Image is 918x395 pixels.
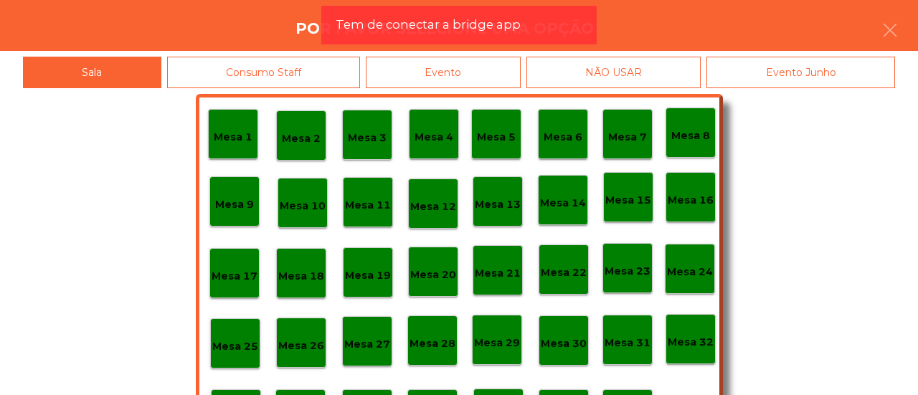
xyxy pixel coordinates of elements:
p: Mesa 14 [540,195,586,211]
div: Evento Junho [706,57,895,89]
p: Mesa 31 [605,335,650,351]
p: Mesa 17 [212,268,257,285]
p: Mesa 1 [214,129,252,146]
p: Mesa 10 [280,198,326,214]
p: Mesa 24 [667,264,713,280]
p: Mesa 23 [605,263,650,280]
div: Sala [23,57,161,89]
div: Consumo Staff [167,57,361,89]
p: Mesa 30 [541,335,587,352]
p: Mesa 20 [410,267,456,283]
p: Mesa 13 [475,196,521,213]
h4: Por favor selecione uma opção [295,18,594,39]
div: NÃO USAR [526,57,701,89]
p: Mesa 7 [608,129,647,146]
p: Mesa 21 [475,265,521,282]
p: Mesa 25 [212,338,258,355]
p: Mesa 29 [474,335,520,351]
p: Mesa 26 [278,338,324,354]
p: Mesa 6 [544,129,582,146]
p: Mesa 32 [668,334,714,351]
div: Evento [366,57,521,89]
p: Mesa 11 [345,197,391,214]
p: Mesa 4 [415,129,453,146]
p: Mesa 15 [605,192,651,209]
p: Mesa 22 [541,265,587,281]
p: Mesa 16 [668,192,714,209]
p: Mesa 12 [410,199,456,215]
p: Mesa 5 [477,129,516,146]
p: Mesa 18 [278,268,324,285]
p: Mesa 3 [348,130,387,146]
p: Mesa 19 [345,267,391,284]
p: Mesa 9 [215,196,254,213]
span: Tem de conectar a bridge app [336,16,521,34]
p: Mesa 28 [410,335,455,352]
p: Mesa 2 [282,130,321,147]
p: Mesa 8 [671,128,710,144]
p: Mesa 27 [344,336,390,353]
